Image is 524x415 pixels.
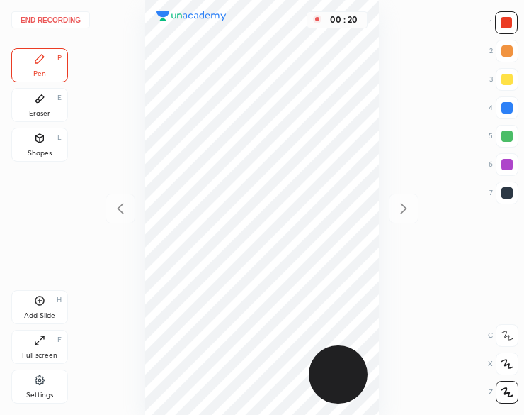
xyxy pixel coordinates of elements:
[156,11,227,22] img: logo.38c385cc.svg
[57,94,62,101] div: E
[11,11,90,28] button: End recording
[57,297,62,304] div: H
[57,134,62,141] div: L
[29,110,50,117] div: Eraser
[26,392,53,399] div: Settings
[489,96,518,119] div: 4
[488,353,518,375] div: X
[489,182,518,204] div: 7
[33,70,46,77] div: Pen
[57,55,62,62] div: P
[28,150,52,157] div: Shapes
[489,153,518,176] div: 6
[489,381,518,404] div: Z
[22,352,57,359] div: Full screen
[489,68,518,91] div: 3
[489,40,518,62] div: 2
[327,15,361,25] div: 00 : 20
[24,312,55,319] div: Add Slide
[489,125,518,148] div: 5
[488,324,518,347] div: C
[489,11,518,34] div: 1
[57,336,62,343] div: F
